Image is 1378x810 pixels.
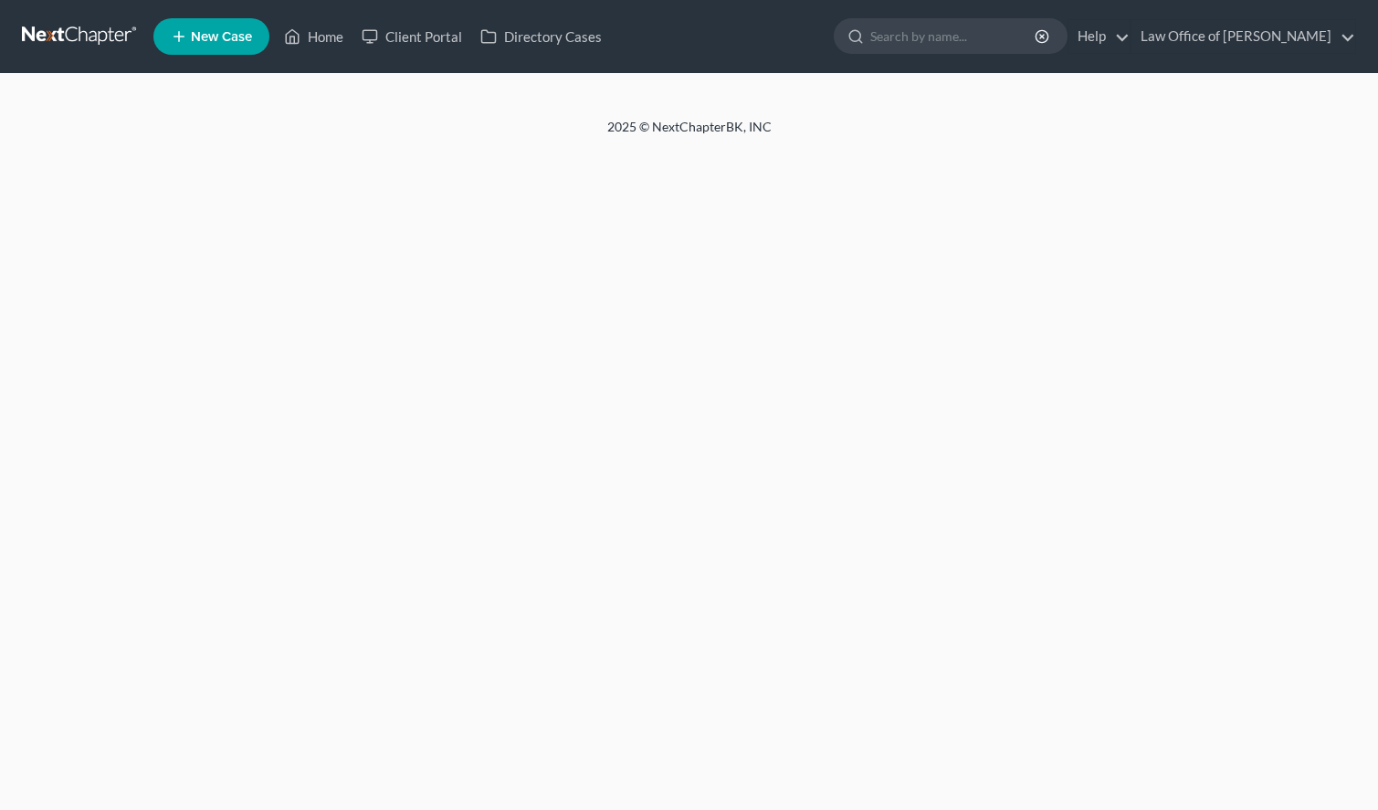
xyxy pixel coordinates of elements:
a: Help [1068,20,1130,53]
input: Search by name... [870,19,1037,53]
a: Law Office of [PERSON_NAME] [1131,20,1355,53]
div: 2025 © NextChapterBK, INC [169,118,1210,151]
span: New Case [191,30,252,44]
a: Client Portal [352,20,471,53]
a: Directory Cases [471,20,611,53]
a: Home [275,20,352,53]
